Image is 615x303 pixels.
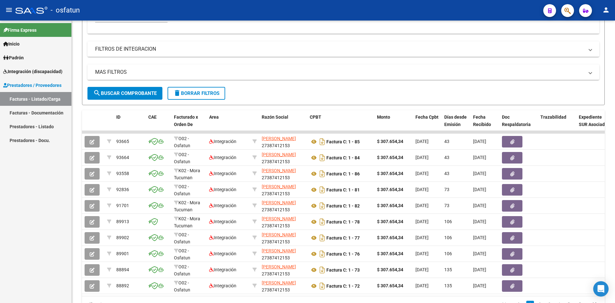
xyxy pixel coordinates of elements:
strong: Factura C: 1 - 72 [326,283,360,289]
i: Descargar documento [318,265,326,275]
i: Descargar documento [318,249,326,259]
div: 27387412153 [262,199,305,213]
span: Integración [209,203,236,208]
div: 27387412153 [262,151,305,164]
span: [DATE] [473,219,486,224]
span: [DATE] [415,251,429,256]
mat-icon: search [93,89,101,97]
span: K02 - Mora Tucuman [174,216,200,229]
span: [PERSON_NAME] [262,216,296,221]
mat-icon: person [602,6,610,14]
span: [PERSON_NAME] [262,168,296,173]
strong: Factura C: 1 - 86 [326,171,360,176]
mat-expansion-panel-header: MAS FILTROS [87,64,599,80]
strong: $ 307.654,34 [377,251,403,256]
span: Integración [209,139,236,144]
span: Integración [209,155,236,160]
span: Firma Express [3,27,37,34]
div: 27387412153 [262,279,305,293]
span: K02 - Mora Tucuman [174,168,200,181]
span: 106 [444,251,452,256]
span: [DATE] [473,283,486,288]
strong: Factura C: 1 - 85 [326,139,360,144]
span: O02 - Osfatun Propio [174,184,190,204]
strong: $ 307.654,34 [377,235,403,240]
i: Descargar documento [318,281,326,291]
span: 88894 [116,267,129,272]
strong: Factura C: 1 - 78 [326,219,360,224]
i: Descargar documento [318,169,326,179]
i: Descargar documento [318,201,326,211]
span: 135 [444,283,452,288]
span: Trazabilidad [540,114,566,120]
span: 106 [444,219,452,224]
span: 43 [444,155,449,160]
span: 89901 [116,251,129,256]
datatable-header-cell: CPBT [307,110,374,139]
span: [DATE] [415,139,429,144]
div: 27387412153 [262,183,305,197]
strong: $ 307.654,34 [377,267,403,272]
div: 27387412153 [262,215,305,229]
span: [DATE] [473,187,486,192]
span: Fecha Cpbt [415,114,439,120]
div: 27387412153 [262,135,305,148]
span: Doc Respaldatoria [502,114,531,127]
span: ID [116,114,120,120]
strong: Factura C: 1 - 82 [326,203,360,208]
span: [DATE] [473,171,486,176]
span: 106 [444,235,452,240]
mat-icon: menu [5,6,13,14]
span: O02 - Osfatun Propio [174,280,190,300]
strong: Factura C: 1 - 81 [326,187,360,192]
span: Integración (discapacidad) [3,68,62,75]
span: 73 [444,187,449,192]
span: K02 - Mora Tucuman [174,200,200,213]
datatable-header-cell: ID [114,110,146,139]
strong: $ 307.654,34 [377,219,403,224]
span: [PERSON_NAME] [262,136,296,141]
span: Integración [209,187,236,192]
span: Prestadores / Proveedores [3,82,61,89]
datatable-header-cell: Expediente SUR Asociado [576,110,611,139]
span: Integración [209,171,236,176]
span: [DATE] [415,187,429,192]
mat-panel-title: FILTROS DE INTEGRACION [95,46,584,53]
strong: $ 307.654,34 [377,155,403,160]
strong: $ 307.654,34 [377,171,403,176]
span: O02 - Osfatun Propio [174,152,190,172]
span: Borrar Filtros [173,90,219,96]
span: Razón Social [262,114,288,120]
span: [PERSON_NAME] [262,200,296,205]
span: 135 [444,267,452,272]
strong: $ 307.654,34 [377,139,403,144]
span: [DATE] [415,171,429,176]
span: 73 [444,203,449,208]
span: [PERSON_NAME] [262,152,296,157]
span: [DATE] [473,251,486,256]
span: 43 [444,171,449,176]
span: [PERSON_NAME] [262,280,296,285]
span: Monto [377,114,390,120]
span: CPBT [310,114,321,120]
span: CAE [148,114,157,120]
strong: Factura C: 1 - 84 [326,155,360,160]
span: 88892 [116,283,129,288]
span: 89902 [116,235,129,240]
i: Descargar documento [318,233,326,243]
i: Descargar documento [318,153,326,163]
strong: $ 307.654,34 [377,187,403,192]
span: [DATE] [415,203,429,208]
span: O02 - Osfatun Propio [174,248,190,268]
span: Días desde Emisión [444,114,467,127]
span: Padrón [3,54,24,61]
span: 93665 [116,139,129,144]
datatable-header-cell: Monto [374,110,413,139]
span: - osfatun [51,3,80,17]
span: [DATE] [415,267,429,272]
strong: $ 307.654,34 [377,203,403,208]
span: [DATE] [415,283,429,288]
span: [DATE] [473,267,486,272]
span: Buscar Comprobante [93,90,157,96]
span: 93664 [116,155,129,160]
